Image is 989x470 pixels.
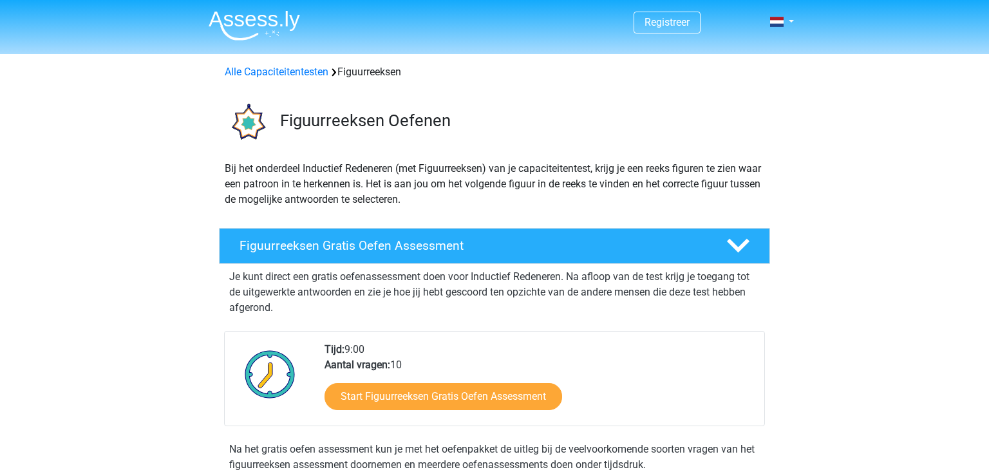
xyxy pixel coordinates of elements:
b: Aantal vragen: [325,359,390,371]
a: Alle Capaciteitentesten [225,66,328,78]
img: Assessly [209,10,300,41]
p: Bij het onderdeel Inductief Redeneren (met Figuurreeksen) van je capaciteitentest, krijg je een r... [225,161,764,207]
img: figuurreeksen [220,95,274,150]
img: Klok [238,342,303,406]
a: Registreer [645,16,690,28]
p: Je kunt direct een gratis oefenassessment doen voor Inductief Redeneren. Na afloop van de test kr... [229,269,760,315]
h4: Figuurreeksen Gratis Oefen Assessment [240,238,706,253]
a: Start Figuurreeksen Gratis Oefen Assessment [325,383,562,410]
div: 9:00 10 [315,342,764,426]
h3: Figuurreeksen Oefenen [280,111,760,131]
div: Figuurreeksen [220,64,769,80]
b: Tijd: [325,343,344,355]
a: Figuurreeksen Gratis Oefen Assessment [214,228,775,264]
